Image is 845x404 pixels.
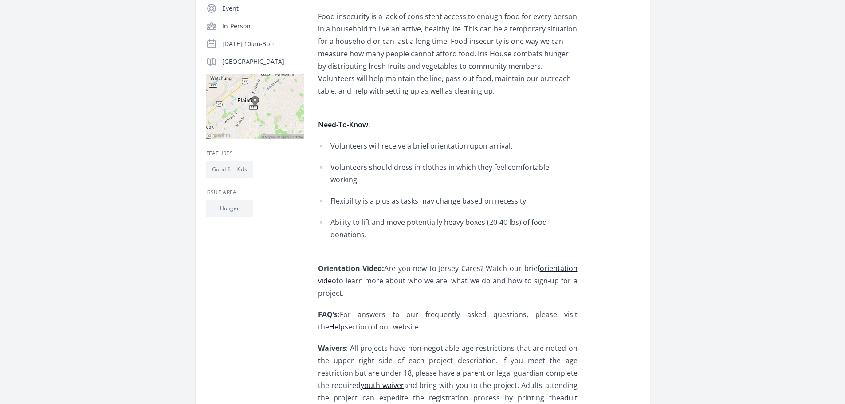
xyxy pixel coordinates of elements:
[318,343,346,353] b: Waivers
[329,322,345,332] a: Help
[318,12,577,96] span: Food insecurity is a lack of consistent access to enough food for every person in a household to ...
[318,263,385,273] b: Orientation Video:
[206,74,304,139] img: Map
[206,161,253,178] li: Good for Kids
[330,217,547,239] span: Ability to lift and move potentially heavy boxes (20-40 lbs) of food donations.
[330,141,512,151] span: Volunteers will receive a brief orientation upon arrival.
[206,200,253,217] li: Hunger
[361,380,404,390] a: youth waiver
[318,120,370,129] strong: Need-To-Know:
[330,196,528,206] span: Flexibility is a plus as tasks may change based on necessity.
[330,162,549,184] span: Volunteers should dress in clothes in which they feel comfortable working.
[222,57,304,66] p: [GEOGRAPHIC_DATA]
[222,22,304,31] p: In-Person
[222,39,304,48] p: [DATE] 10am-3pm
[222,4,304,13] p: Event
[206,150,304,157] h3: Features
[318,310,578,332] span: For answers to our frequently asked questions, please visit the section of our website.
[206,189,304,196] h3: Issue area
[318,310,340,319] b: FAQ’s:
[318,263,578,298] span: Are you new to Jersey Cares? Watch our brief to learn more about who we are, what we do and how t...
